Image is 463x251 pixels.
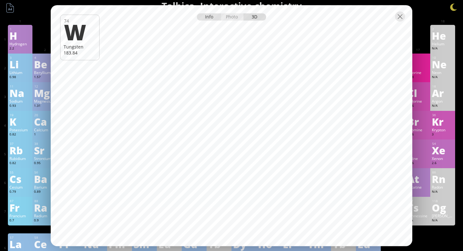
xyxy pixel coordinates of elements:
div: Gd [183,239,205,249]
div: 183.84 [64,50,96,56]
div: Photo [221,13,244,20]
div: 118 [432,199,454,203]
div: Chlorine [407,99,429,104]
div: Sr [34,145,56,155]
div: 35 [408,113,429,117]
div: He [432,31,454,41]
div: Ra [34,203,56,213]
div: K [9,117,31,127]
div: Li [9,59,31,69]
div: Br [407,117,429,127]
div: Rubidium [9,156,31,161]
div: Krypton [432,127,454,132]
div: W [64,21,95,43]
div: 38 [34,142,56,146]
div: Nd [84,239,106,249]
div: Cs [9,174,31,184]
div: 3 [10,56,31,60]
div: Sodium [9,99,31,104]
div: N/A [432,218,454,223]
div: Helium [432,41,454,46]
div: Iodine [407,156,429,161]
div: 56 [34,170,56,174]
div: Ho [258,239,280,249]
div: Na [9,88,31,98]
div: Dy [233,239,255,249]
div: 85 [408,170,429,174]
div: 1.31 [34,104,56,109]
div: N/A [432,75,454,80]
div: 0.95 [34,161,56,166]
div: Radon [432,185,454,190]
div: Cesium [9,185,31,190]
div: 18 [432,84,454,88]
div: Tb [208,239,230,249]
div: Ne [432,59,454,69]
div: Sm [134,239,155,249]
div: 2.96 [407,132,429,137]
div: Calcium [34,127,56,132]
div: 2.6 [432,161,454,166]
div: 117 [408,199,429,203]
div: Og [432,203,454,213]
div: Astatine [407,185,429,190]
div: Neon [432,70,454,75]
div: At [407,174,429,184]
div: Er [283,239,305,249]
div: 0.7 [9,218,31,223]
div: 2 [432,27,454,31]
div: 57 [10,236,31,240]
div: Hydrogen [9,41,31,46]
div: Ba [34,174,56,184]
div: Tungsten [64,44,96,50]
div: 55 [10,170,31,174]
div: N/A [432,46,454,51]
div: Info [197,13,221,20]
div: Xenon [432,156,454,161]
div: 86 [432,170,454,174]
div: 54 [432,142,454,146]
div: La [9,239,31,249]
div: Ca [34,117,56,127]
div: Radium [34,213,56,218]
div: Eu [158,239,180,249]
div: H [9,31,31,41]
div: 17 [408,84,429,88]
div: Rb [9,145,31,155]
div: Ar [432,88,454,98]
div: 10 [432,56,454,60]
div: 3.16 [407,104,429,109]
div: 87 [10,199,31,203]
div: [PERSON_NAME] [432,213,454,218]
div: 11 [10,84,31,88]
div: Fluorine [407,70,429,75]
div: 0.89 [34,190,56,195]
div: Pr [59,239,81,249]
div: 0.98 [9,75,31,80]
div: Xe [432,145,454,155]
div: Francium [9,213,31,218]
div: 0.82 [9,132,31,137]
div: Yb [333,239,354,249]
div: 0.79 [9,190,31,195]
div: Tennessine [407,213,429,218]
div: 12 [34,84,56,88]
div: I [407,145,429,155]
div: 3 [432,132,454,137]
div: F [407,59,429,69]
div: Argon [432,99,454,104]
div: 0.82 [9,161,31,166]
div: 37 [10,142,31,146]
div: 53 [408,142,429,146]
div: 20 [34,113,56,117]
div: Beryllium [34,70,56,75]
div: 1 [34,132,56,137]
div: N/A [407,218,429,223]
div: Mg [34,88,56,98]
div: Fr [9,203,31,213]
div: 3.98 [407,75,429,80]
div: Pm [109,239,130,249]
div: 1 [10,27,31,31]
div: 9 [408,56,429,60]
div: 19 [10,113,31,117]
